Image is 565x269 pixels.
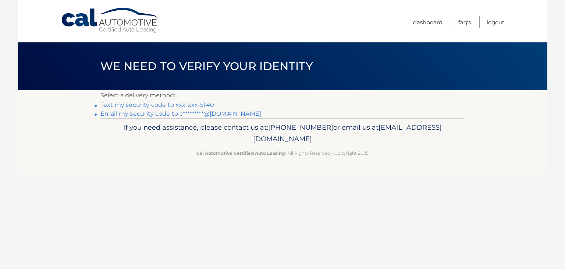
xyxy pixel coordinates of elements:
[268,123,333,132] span: [PHONE_NUMBER]
[100,110,261,117] a: Email my security code to c*********@[DOMAIN_NAME]
[100,101,214,108] a: Text my security code to xxx-xxx-5140
[196,150,285,156] strong: Cal Automotive Certified Auto Leasing
[413,16,443,28] a: Dashboard
[100,90,465,101] p: Select a delivery method:
[105,149,460,157] p: - All Rights Reserved - Copyright 2025
[100,59,313,73] span: We need to verify your identity
[458,16,471,28] a: FAQ's
[105,122,460,145] p: If you need assistance, please contact us at: or email us at
[61,7,160,34] a: Cal Automotive
[487,16,504,28] a: Logout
